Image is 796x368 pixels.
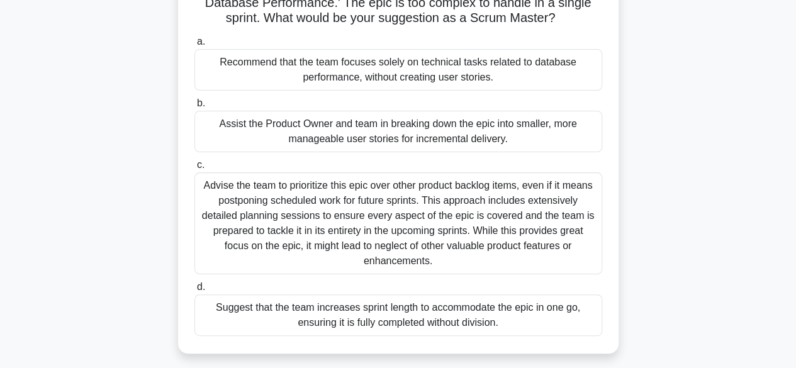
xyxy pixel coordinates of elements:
[197,281,205,292] span: d.
[194,49,602,91] div: Recommend that the team focuses solely on technical tasks related to database performance, withou...
[194,172,602,274] div: Advise the team to prioritize this epic over other product backlog items, even if it means postpo...
[194,294,602,336] div: Suggest that the team increases sprint length to accommodate the epic in one go, ensuring it is f...
[197,98,205,108] span: b.
[197,36,205,47] span: a.
[197,159,205,170] span: c.
[194,111,602,152] div: Assist the Product Owner and team in breaking down the epic into smaller, more manageable user st...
